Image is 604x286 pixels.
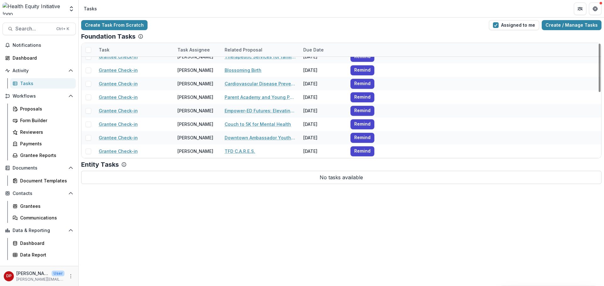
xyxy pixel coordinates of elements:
[3,3,64,15] img: Health Equity Initiative logo
[13,55,71,61] div: Dashboard
[20,117,71,124] div: Form Builder
[225,67,261,73] a: Blossoming Birth
[177,67,213,73] div: [PERSON_NAME]
[10,213,76,223] a: Communications
[221,43,299,57] div: Related Proposal
[95,43,174,57] div: Task
[177,94,213,100] div: [PERSON_NAME]
[174,46,214,53] div: Task Assignee
[13,68,66,73] span: Activity
[299,43,347,57] div: Due Date
[81,20,148,30] a: Create Task From Scratch
[13,165,66,171] span: Documents
[174,43,221,57] div: Task Assignee
[225,107,296,114] a: Empower-ED Futures: Elevating Education for [DATE]
[55,25,70,32] div: Ctrl + K
[3,53,76,63] a: Dashboard
[99,121,138,127] a: Grantee Check-in
[99,107,138,114] a: Grantee Check-in
[81,33,136,40] p: Foundation Tasks
[299,117,347,131] div: [DATE]
[177,134,213,141] div: [PERSON_NAME]
[3,40,76,50] button: Notifications
[3,163,76,173] button: Open Documents
[177,121,213,127] div: [PERSON_NAME]
[489,20,539,30] button: Assigned to me
[350,106,374,116] button: Remind
[299,63,347,77] div: [DATE]
[99,94,138,100] a: Grantee Check-in
[10,104,76,114] a: Proposals
[15,26,53,32] span: Search...
[67,3,76,15] button: Open entity switcher
[299,77,347,90] div: [DATE]
[20,214,71,221] div: Communications
[225,80,296,87] a: Cardiovascular Disease Prevention among [DEMOGRAPHIC_DATA] in [GEOGRAPHIC_DATA] and [GEOGRAPHIC_D...
[10,238,76,248] a: Dashboard
[350,79,374,89] button: Remind
[350,92,374,102] button: Remind
[10,78,76,89] a: Tasks
[221,46,266,53] div: Related Proposal
[3,66,76,76] button: Open Activity
[99,148,138,154] a: Grantee Check-in
[81,161,119,168] p: Entity Tasks
[299,90,347,104] div: [DATE]
[99,134,138,141] a: Grantee Check-in
[542,20,601,30] a: Create / Manage Tasks
[299,46,327,53] div: Due Date
[350,119,374,129] button: Remind
[225,148,255,154] a: TFD C.A.R.E.S.
[13,191,66,196] span: Contacts
[225,121,291,127] a: Couch to 5K for Mental Health
[350,146,374,156] button: Remind
[99,67,138,73] a: Grantee Check-in
[16,277,64,282] p: [PERSON_NAME][EMAIL_ADDRESS][PERSON_NAME][DATE][DOMAIN_NAME]
[350,65,374,75] button: Remind
[3,23,76,35] button: Search...
[20,240,71,246] div: Dashboard
[20,203,71,209] div: Grantees
[299,144,347,158] div: [DATE]
[299,104,347,117] div: [DATE]
[350,133,374,143] button: Remind
[10,138,76,149] a: Payments
[10,115,76,126] a: Form Builder
[3,225,76,235] button: Open Data & Reporting
[177,107,213,114] div: [PERSON_NAME]
[10,127,76,137] a: Reviewers
[67,273,75,280] button: More
[81,4,99,13] nav: breadcrumb
[52,271,64,276] p: User
[16,270,49,277] p: [PERSON_NAME]
[3,91,76,101] button: Open Workflows
[95,46,113,53] div: Task
[10,150,76,160] a: Grantee Reports
[177,80,213,87] div: [PERSON_NAME]
[10,175,76,186] a: Document Templates
[574,3,586,15] button: Partners
[20,251,71,258] div: Data Report
[299,131,347,144] div: [DATE]
[20,105,71,112] div: Proposals
[20,80,71,87] div: Tasks
[10,250,76,260] a: Data Report
[225,94,296,100] a: Parent Academy and Young Parent Advisory Board
[13,94,66,99] span: Workflows
[177,148,213,154] div: [PERSON_NAME]
[20,140,71,147] div: Payments
[6,274,12,278] div: Dr. Janel Pasley
[81,171,601,184] p: No tasks available
[3,188,76,198] button: Open Contacts
[99,80,138,87] a: Grantee Check-in
[84,5,97,12] div: Tasks
[225,134,296,141] a: Downtown Ambassador Youth Employment & Training Program
[20,177,71,184] div: Document Templates
[13,228,66,233] span: Data & Reporting
[10,201,76,211] a: Grantees
[13,43,73,48] span: Notifications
